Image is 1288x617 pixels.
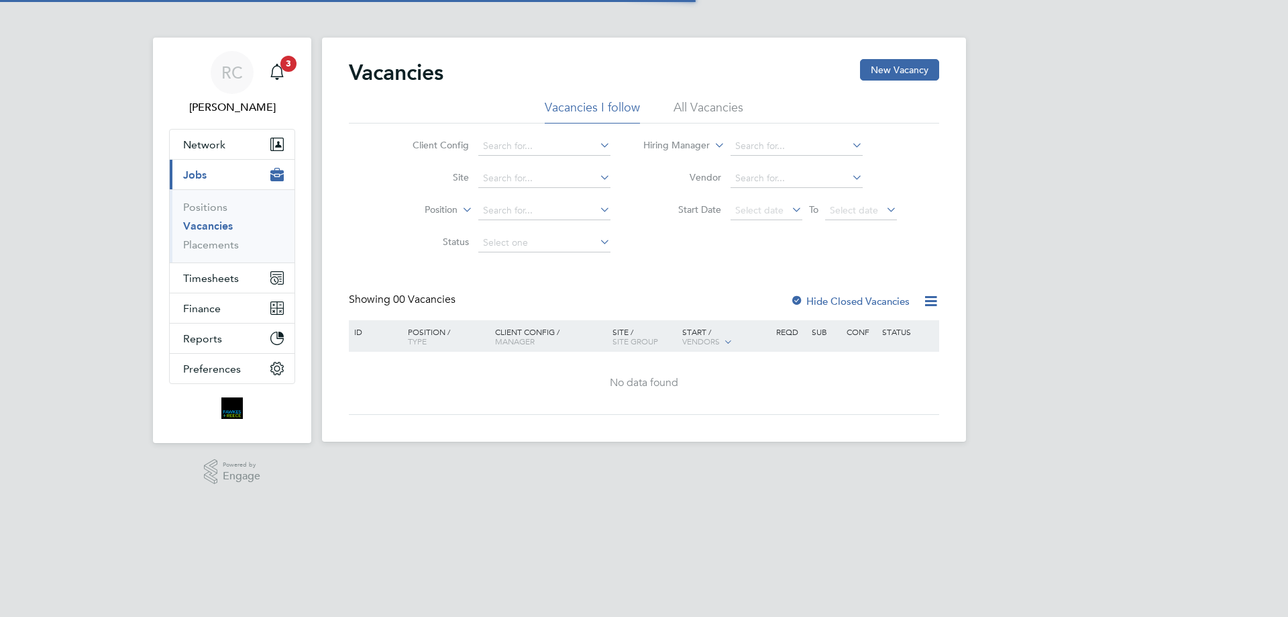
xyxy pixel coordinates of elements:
span: Roselyn Coelho [169,99,295,115]
span: Type [408,336,427,346]
span: Preferences [183,363,241,375]
a: 3 [264,51,290,94]
span: Jobs [183,169,207,181]
label: Start Date [644,203,721,216]
span: Select date [830,204,878,216]
div: Client Config / [492,320,609,352]
input: Select one [478,234,610,252]
li: Vacancies I follow [545,99,640,124]
span: Manager [495,336,535,346]
button: Finance [170,293,294,323]
div: Site / [609,320,680,352]
label: Status [392,236,469,248]
button: New Vacancy [860,59,939,81]
span: Select date [735,204,784,216]
label: Client Config [392,139,469,151]
label: Site [392,171,469,183]
label: Hide Closed Vacancies [790,295,910,307]
span: Network [183,138,225,151]
a: Powered byEngage [204,459,261,485]
button: Jobs [170,160,294,189]
span: Finance [183,302,221,315]
span: Site Group [612,336,658,346]
a: Placements [183,238,239,251]
span: Timesheets [183,272,239,285]
button: Preferences [170,354,294,383]
span: Engage [223,471,260,482]
li: All Vacancies [674,99,743,124]
input: Search for... [731,169,863,188]
span: Vendors [682,336,720,346]
a: RC[PERSON_NAME] [169,51,295,115]
button: Timesheets [170,263,294,293]
div: No data found [351,376,937,390]
div: Start / [679,320,773,354]
div: Jobs [170,189,294,263]
span: To [805,201,822,218]
div: Reqd [773,320,808,343]
div: Status [879,320,937,343]
label: Position [380,203,458,217]
nav: Main navigation [153,38,311,443]
div: ID [351,320,398,343]
div: Sub [808,320,843,343]
span: RC [221,64,243,81]
span: 3 [280,56,297,72]
input: Search for... [478,169,610,188]
input: Search for... [478,137,610,156]
button: Reports [170,324,294,353]
label: Hiring Manager [633,139,710,152]
span: 00 Vacancies [393,293,455,306]
img: bromak-logo-retina.png [221,397,243,419]
span: Reports [183,332,222,345]
input: Search for... [478,201,610,220]
input: Search for... [731,137,863,156]
a: Vacancies [183,220,233,232]
button: Network [170,130,294,159]
h2: Vacancies [349,59,443,86]
label: Vendor [644,171,721,183]
div: Conf [843,320,878,343]
span: Powered by [223,459,260,471]
a: Go to home page [169,397,295,419]
div: Showing [349,293,458,307]
a: Positions [183,201,227,213]
div: Position / [398,320,492,352]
